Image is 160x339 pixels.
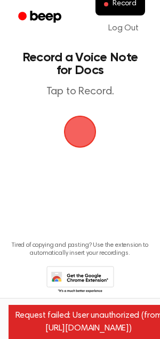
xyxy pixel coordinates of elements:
a: Beep [11,7,71,28]
h1: Record a Voice Note for Docs [19,51,141,77]
p: Tired of copying and pasting? Use the extension to automatically insert your recordings. [9,241,151,257]
span: Contact us [6,314,154,333]
img: Beep Logo [64,116,96,148]
p: Tap to Record. [19,85,141,99]
a: Log Out [98,15,149,41]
